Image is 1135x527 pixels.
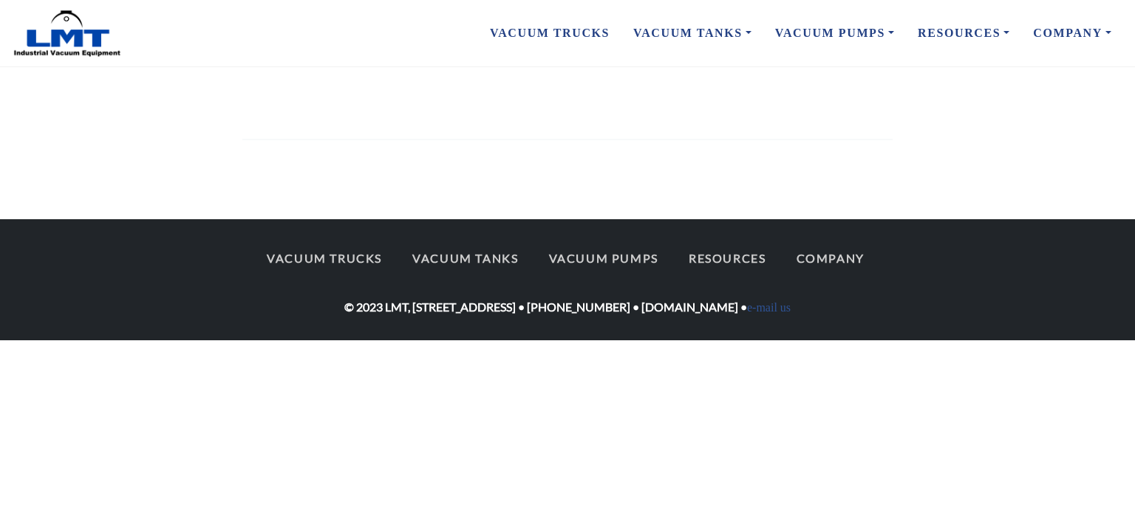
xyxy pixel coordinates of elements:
div: © 2023 LMT, [STREET_ADDRESS] • [PHONE_NUMBER] • [DOMAIN_NAME] • [242,243,893,317]
a: Vacuum Pumps [763,18,906,49]
a: Company [1021,18,1123,49]
a: Resources [906,18,1021,49]
a: Vacuum Tanks [621,18,763,49]
img: LMT [12,10,123,58]
a: e-mail us [747,301,791,314]
a: Vacuum Trucks [253,243,395,274]
a: Company [783,243,878,274]
a: Resources [675,243,780,274]
a: Vacuum Trucks [478,18,621,49]
a: Vacuum Pumps [535,243,671,274]
a: Vacuum Tanks [399,243,531,274]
